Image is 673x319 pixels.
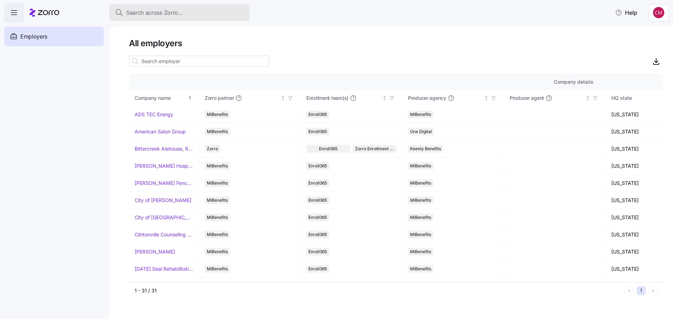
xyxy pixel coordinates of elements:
[648,286,658,295] button: Next page
[410,145,441,153] span: Keenly Benefits
[410,214,431,221] span: MiBenefits
[207,145,218,153] span: Zorro
[308,214,327,221] span: Enroll365
[319,145,338,153] span: Enroll365
[135,94,186,102] div: Company name
[135,197,191,204] a: City of [PERSON_NAME]
[410,179,431,187] span: MiBenefits
[207,162,228,170] span: MiBenefits
[308,231,327,238] span: Enroll365
[135,162,193,169] a: [PERSON_NAME] Hospitality
[308,111,327,118] span: Enroll365
[135,128,186,135] a: American Salon Group
[308,248,327,256] span: Enroll365
[207,265,228,273] span: MiBenefits
[135,265,193,272] a: [DATE] Seal Rehabilitation Center of [GEOGRAPHIC_DATA]
[410,128,432,136] span: One Digital
[410,265,431,273] span: MiBenefits
[308,162,327,170] span: Enroll365
[20,32,47,41] span: Employers
[615,8,637,17] span: Help
[410,162,431,170] span: MiBenefits
[135,231,193,238] a: Clintonville Counseling and Wellness
[410,196,431,204] span: MiBenefits
[280,96,285,100] div: Not sorted
[129,38,663,49] h1: All employers
[408,95,446,102] span: Producer agency
[308,128,327,136] span: Enroll365
[382,96,387,100] div: Not sorted
[402,90,504,106] th: Producer agencyNot sorted
[410,282,431,290] span: MiBenefits
[109,4,250,21] button: Search across Zorro...
[308,179,327,187] span: Enroll365
[135,111,173,118] a: ADS TEC Energy
[301,90,402,106] th: Enrollment team(s)Not sorted
[207,231,228,238] span: MiBenefits
[585,96,590,100] div: Not sorted
[504,90,606,106] th: Producer agentNot sorted
[207,248,228,256] span: MiBenefits
[4,27,104,46] a: Employers
[308,265,327,273] span: Enroll365
[199,90,301,106] th: Zorro partnerNot sorted
[126,8,183,17] span: Search across Zorro...
[308,196,327,204] span: Enroll365
[653,7,664,18] img: c76f7742dad050c3772ef460a101715e
[129,90,199,106] th: Company nameSorted ascending
[207,128,228,136] span: MiBenefits
[308,282,327,290] span: Enroll365
[510,95,544,102] span: Producer agent
[135,248,175,255] a: [PERSON_NAME]
[135,145,193,152] a: Bittercreek Alehouse, Red Feather Lounge, Diablo & Sons Saloon
[207,282,228,290] span: MiBenefits
[129,56,269,67] input: Search employer
[355,145,395,153] span: Zorro Enrollment Team
[410,248,431,256] span: MiBenefits
[207,111,228,118] span: MiBenefits
[135,180,193,187] a: [PERSON_NAME] Fence Company
[625,286,634,295] button: Previous page
[207,179,228,187] span: MiBenefits
[484,96,489,100] div: Not sorted
[410,231,431,238] span: MiBenefits
[410,111,431,118] span: MiBenefits
[610,6,643,20] button: Help
[135,214,193,221] a: City of [GEOGRAPHIC_DATA]
[135,287,622,294] div: 1 - 31 / 31
[205,95,234,102] span: Zorro partner
[306,95,348,102] span: Enrollment team(s)
[207,196,228,204] span: MiBenefits
[637,286,646,295] button: 1
[207,214,228,221] span: MiBenefits
[188,96,192,100] div: Sorted ascending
